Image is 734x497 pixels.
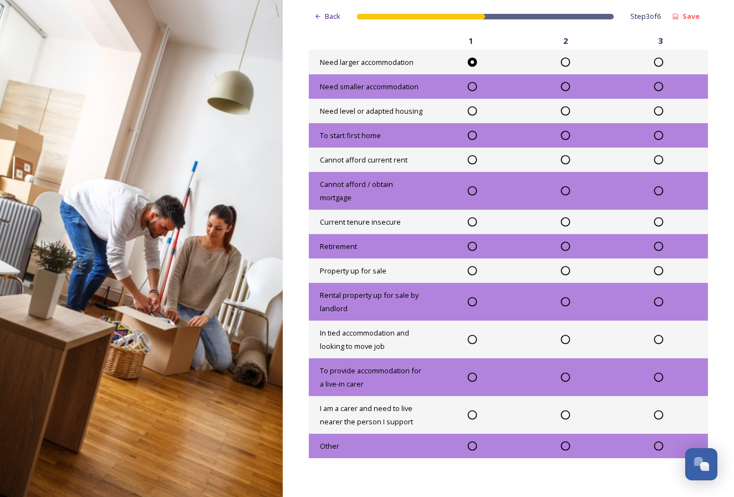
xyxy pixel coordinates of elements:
[563,35,568,47] span: 2
[320,290,419,313] span: Rental property up for sale by landlord
[320,57,414,67] span: Need larger accommodation
[320,155,407,165] span: Cannot afford current rent
[320,82,419,92] span: Need smaller accommodation
[320,441,339,451] span: Other
[320,366,421,389] span: To provide accommodation for a live-in carer
[468,35,473,47] span: 1
[320,130,381,140] span: To start first home
[320,403,413,427] span: I am a carer and need to live nearer the person I support
[658,35,662,47] span: 3
[320,217,401,227] span: Current tenure insecure
[630,11,661,22] span: Step 3 of 6
[320,328,409,351] span: In tied accommodation and looking to move job
[325,11,340,22] span: Back
[320,266,386,276] span: Property up for sale
[320,179,393,202] span: Cannot afford / obtain mortgage
[685,448,717,480] button: Open Chat
[320,241,357,251] span: Retirement
[682,11,700,21] strong: Save
[320,106,422,116] span: Need level or adapted housing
